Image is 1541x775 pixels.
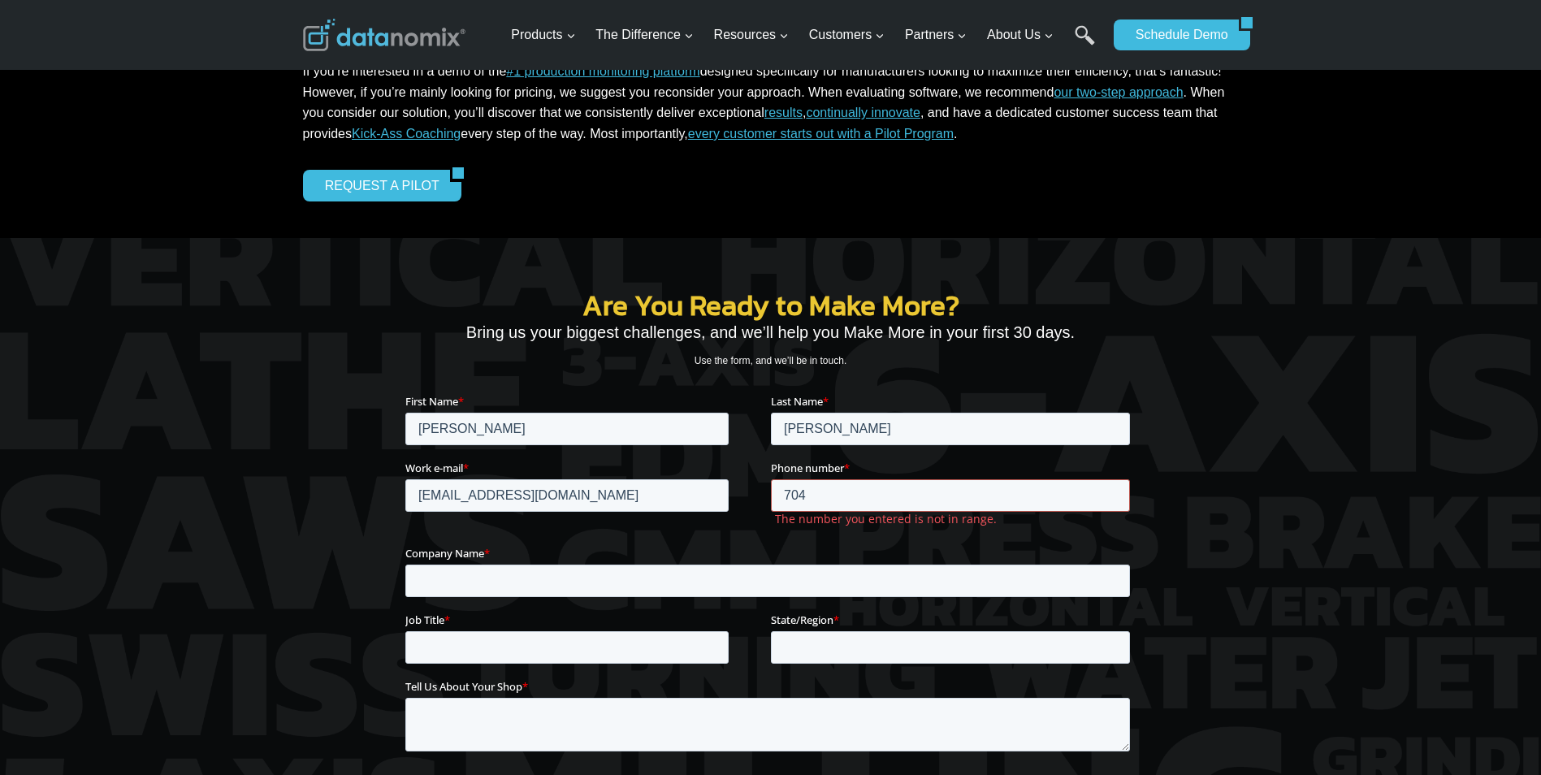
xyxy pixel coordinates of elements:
[688,127,954,141] a: every customer starts out with a Pilot Program
[595,24,694,45] span: The Difference
[303,61,1239,144] p: If you’re interested in a demo of the designed specifically for manufacturers looking to maximize...
[1114,19,1239,50] a: Schedule Demo
[303,19,465,51] img: Datanomix
[352,127,461,141] a: Kick-Ass Coaching
[1075,25,1095,62] a: Search
[905,24,967,45] span: Partners
[506,64,699,78] a: #1 production monitoring platform
[764,106,803,119] a: results
[806,106,920,119] a: continually innovate
[405,319,1136,345] p: Bring us your biggest challenges, and we’ll help you Make More in your first 30 days.
[714,24,789,45] span: Resources
[303,170,450,201] a: REQUEST A PILOT
[405,353,1136,369] p: Use the form, and we’ll be in touch.
[405,291,1136,319] h2: Are You Ready to Make More?
[1054,85,1183,99] a: our two-step approach
[511,24,575,45] span: Products
[504,9,1106,62] nav: Primary Navigation
[987,24,1054,45] span: About Us
[809,24,885,45] span: Customers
